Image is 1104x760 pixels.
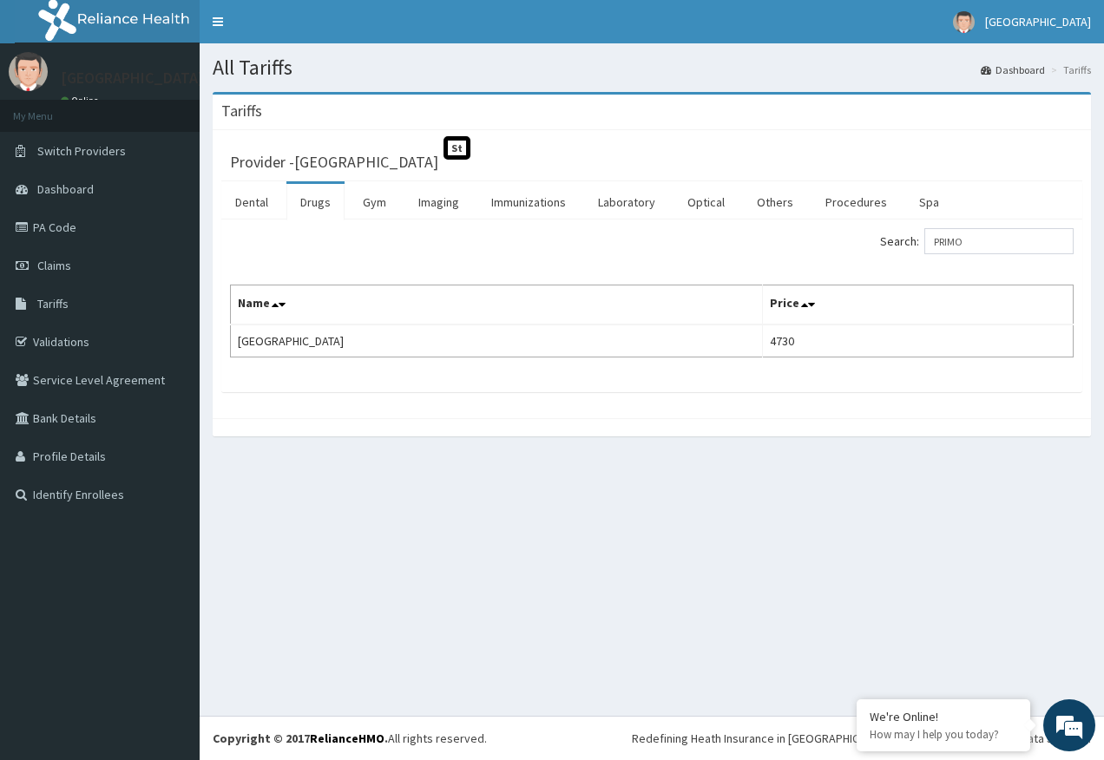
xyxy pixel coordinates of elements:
div: Chat with us now [90,97,292,120]
span: [GEOGRAPHIC_DATA] [985,14,1091,29]
footer: All rights reserved. [200,716,1104,760]
a: Gym [349,184,400,220]
a: Laboratory [584,184,669,220]
span: St [444,136,470,160]
a: Immunizations [477,184,580,220]
span: Claims [37,258,71,273]
h1: All Tariffs [213,56,1091,79]
td: [GEOGRAPHIC_DATA] [231,324,763,357]
span: Switch Providers [37,143,126,159]
td: 4730 [763,324,1074,357]
strong: Copyright © 2017 . [213,731,388,746]
h3: Provider - [GEOGRAPHIC_DATA] [230,154,438,170]
img: User Image [9,52,48,91]
textarea: Type your message and hit 'Enter' [9,474,331,534]
a: Procedures [812,184,901,220]
a: Spa [905,184,953,220]
a: Others [743,184,807,220]
th: Price [763,285,1074,325]
p: How may I help you today? [870,727,1017,742]
a: Optical [674,184,739,220]
span: Tariffs [37,296,69,311]
label: Search: [880,228,1074,254]
a: Dashboard [981,62,1045,77]
input: Search: [924,228,1074,254]
span: We're online! [101,219,240,394]
h3: Tariffs [221,103,262,119]
span: Dashboard [37,181,94,197]
div: We're Online! [870,709,1017,724]
div: Minimize live chat window [285,9,326,50]
a: Imaging [404,184,473,220]
p: [GEOGRAPHIC_DATA] [61,70,204,86]
div: Redefining Heath Insurance in [GEOGRAPHIC_DATA] using Telemedicine and Data Science! [632,730,1091,747]
th: Name [231,285,763,325]
li: Tariffs [1047,62,1091,77]
img: d_794563401_company_1708531726252_794563401 [32,87,70,130]
a: RelianceHMO [310,731,384,746]
a: Online [61,95,102,107]
a: Drugs [286,184,345,220]
a: Dental [221,184,282,220]
img: User Image [953,11,975,33]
